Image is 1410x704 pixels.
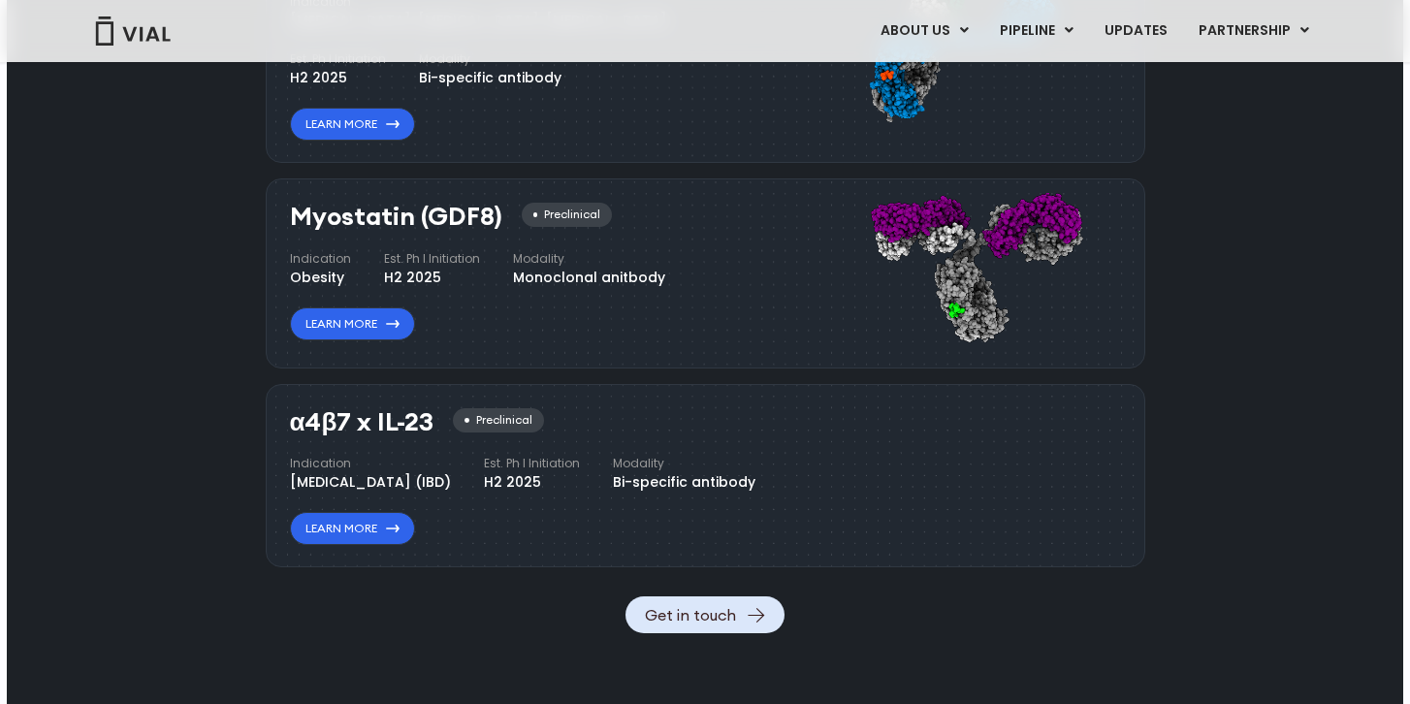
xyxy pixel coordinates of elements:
a: PARTNERSHIPMenu Toggle [1183,15,1325,48]
h4: Est. Ph I Initiation [484,455,580,472]
div: Preclinical [453,408,543,432]
div: Bi-specific antibody [419,68,561,88]
a: Learn More [290,307,415,340]
div: Preclinical [522,203,612,227]
a: Learn More [290,512,415,545]
a: UPDATES [1089,15,1182,48]
div: Obesity [290,268,351,288]
h4: Modality [513,250,665,268]
img: Vial Logo [94,16,172,46]
div: H2 2025 [290,68,386,88]
a: ABOUT USMenu Toggle [865,15,983,48]
h3: Myostatin (GDF8) [290,203,502,231]
h4: Modality [613,455,755,472]
a: PIPELINEMenu Toggle [984,15,1088,48]
div: H2 2025 [484,472,580,493]
h4: Est. Ph I Initiation [384,250,480,268]
div: Bi-specific antibody [613,472,755,493]
div: [MEDICAL_DATA] (IBD) [290,472,451,493]
h3: α4β7 x IL-23 [290,408,434,436]
h4: Indication [290,455,451,472]
div: Monoclonal anitbody [513,268,665,288]
a: Learn More [290,108,415,141]
a: Get in touch [625,596,785,633]
div: H2 2025 [384,268,480,288]
h4: Indication [290,250,351,268]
